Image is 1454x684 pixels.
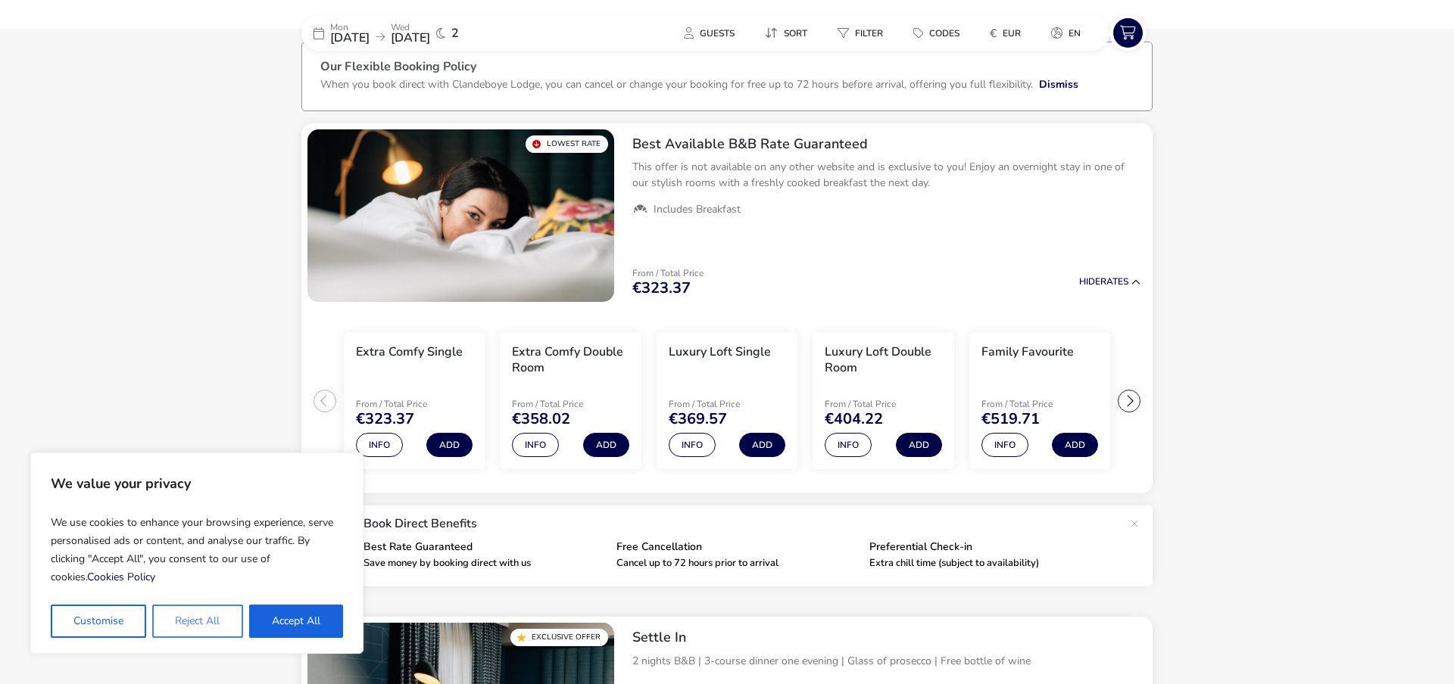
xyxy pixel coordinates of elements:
button: Add [1052,433,1098,457]
h3: Family Favourite [981,344,1074,360]
p: From / Total Price [356,400,473,409]
naf-pibe-menu-bar-item: Codes [901,22,978,44]
h3: Extra Comfy Single [356,344,463,360]
a: Cookies Policy [87,570,155,584]
span: €358.02 [512,412,570,427]
p: Cancel up to 72 hours prior to arrival [616,558,857,568]
span: Sort [784,27,807,39]
h3: Luxury Loft Double Room [825,344,941,376]
swiper-slide: 3 / 7 [649,326,805,476]
swiper-slide: 1 / 1 [307,129,614,302]
button: Add [426,433,473,457]
swiper-slide: 4 / 7 [805,326,961,476]
button: Sort [753,22,819,44]
div: We value your privacy [30,452,363,654]
button: Info [669,433,716,457]
p: This offer is not available on any other website and is exclusive to you! Enjoy an overnight stay... [632,159,1140,191]
p: From / Total Price [632,269,704,278]
h3: Extra Comfy Double Room [512,344,629,376]
span: €323.37 [632,281,691,296]
p: We use cookies to enhance your browsing experience, serve personalised ads or content, and analys... [51,508,343,592]
h2: Best Available B&B Rate Guaranteed [632,135,1140,153]
naf-pibe-menu-bar-item: Guests [672,22,753,44]
h2: Settle In [632,629,1140,646]
button: Info [981,433,1028,457]
button: Customise [51,605,146,638]
p: When you book direct with Clandeboye Lodge, you can cancel or change your booking for free up to ... [320,77,1033,92]
span: €519.71 [981,412,1040,427]
p: From / Total Price [512,400,629,409]
p: Save money by booking direct with us [363,558,604,568]
button: Info [825,433,872,457]
span: en [1069,27,1081,39]
button: Guests [672,22,747,44]
p: 2 nights B&B | 3-course dinner one evening | Glass of prosecco | Free bottle of wine [632,653,1140,669]
swiper-slide: 5 / 7 [962,326,1118,476]
naf-pibe-menu-bar-item: €EUR [978,22,1039,44]
span: €404.22 [825,412,883,427]
button: Codes [901,22,972,44]
div: Best Available B&B Rate GuaranteedThis offer is not available on any other website and is exclusi... [620,123,1153,229]
naf-pibe-menu-bar-item: Filter [825,22,901,44]
p: Best Rate Guaranteed [363,542,604,552]
p: Preferential Check-in [869,542,1110,552]
p: Free Cancellation [616,542,857,552]
p: Extra chill time (subject to availability) [869,558,1110,568]
span: [DATE] [330,30,370,46]
h3: Our Flexible Booking Policy [320,61,1134,76]
swiper-slide: 1 / 7 [336,326,492,476]
button: Add [583,433,629,457]
span: [DATE] [391,30,430,46]
div: Exclusive Offer [510,629,608,646]
span: Codes [929,27,959,39]
span: EUR [1003,27,1021,39]
h3: Luxury Loft Single [669,344,771,360]
p: Mon [330,23,370,32]
naf-pibe-menu-bar-item: Sort [753,22,825,44]
p: Book Direct Benefits [363,518,1122,530]
button: Reject All [152,605,242,638]
i: € [990,26,997,41]
p: From / Total Price [825,400,941,409]
p: From / Total Price [981,400,1098,409]
div: Lowest Rate [526,135,608,153]
span: Includes Breakfast [654,203,741,216]
button: en [1039,22,1093,44]
button: €EUR [978,22,1033,44]
button: Dismiss [1039,76,1078,92]
span: €369.57 [669,412,727,427]
span: €323.37 [356,412,414,427]
button: Add [896,433,942,457]
button: Info [512,433,559,457]
span: Guests [700,27,735,39]
p: From / Total Price [669,400,785,409]
span: 2 [451,27,459,39]
button: Accept All [249,605,343,638]
swiper-slide: 2 / 7 [492,326,648,476]
button: Filter [825,22,895,44]
span: Filter [855,27,883,39]
button: Add [739,433,785,457]
div: Mon[DATE]Wed[DATE]2 [301,15,529,51]
button: Info [356,433,403,457]
swiper-slide: 6 / 7 [1118,326,1274,476]
p: Wed [391,23,430,32]
naf-pibe-menu-bar-item: en [1039,22,1099,44]
button: HideRates [1079,277,1140,287]
span: Hide [1079,275,1100,288]
p: We value your privacy [51,468,343,499]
